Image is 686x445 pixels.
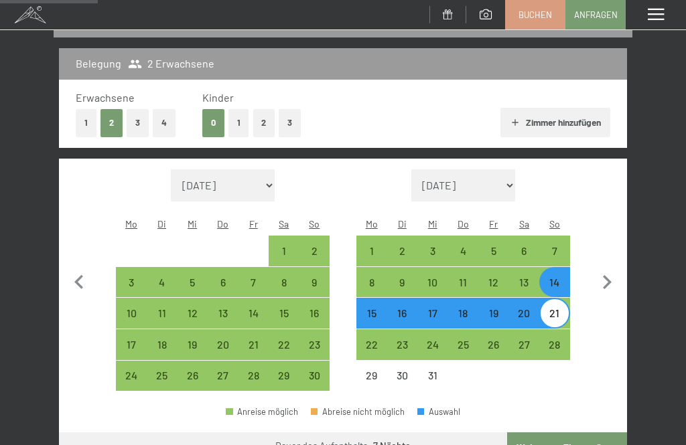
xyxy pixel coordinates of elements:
span: Buchen [519,9,552,21]
div: 2 [388,246,416,274]
div: Fri Dec 26 2025 [478,329,509,360]
div: 18 [148,339,176,367]
div: Anreise möglich [269,298,299,329]
abbr: Sonntag [549,218,560,230]
div: 24 [419,339,447,367]
div: Thu Dec 18 2025 [448,298,479,329]
div: 17 [419,308,447,336]
div: Anreise möglich [539,236,570,266]
div: 12 [178,308,206,336]
div: Wed Dec 17 2025 [417,298,448,329]
div: 31 [419,370,447,398]
button: 1 [76,109,96,137]
h3: Belegung [76,56,121,71]
div: 7 [541,246,569,274]
div: 2 [301,246,329,274]
div: Mon Nov 17 2025 [116,329,147,360]
div: Sun Dec 07 2025 [539,236,570,266]
div: 21 [239,339,267,367]
div: Anreise möglich [417,267,448,298]
abbr: Mittwoch [188,218,197,230]
div: Anreise nicht möglich [417,361,448,391]
div: Anreise möglich [269,361,299,391]
div: Anreise möglich [238,298,269,329]
div: Anreise möglich [509,329,540,360]
div: Sun Nov 16 2025 [299,298,330,329]
div: 23 [388,339,416,367]
button: 3 [279,109,301,137]
div: Wed Nov 26 2025 [177,361,208,391]
div: Anreise möglich [147,298,178,329]
div: Anreise möglich [177,298,208,329]
div: Tue Nov 18 2025 [147,329,178,360]
div: Anreise möglich [177,361,208,391]
div: Anreise möglich [116,361,147,391]
div: Anreise möglich [478,298,509,329]
div: Tue Dec 30 2025 [387,361,417,391]
div: Anreise möglich [356,329,387,360]
span: Anfragen [574,9,618,21]
div: Anreise möglich [116,298,147,329]
div: Anreise möglich [539,267,570,298]
div: Anreise möglich [387,236,417,266]
abbr: Montag [125,218,137,230]
abbr: Samstag [279,218,289,230]
div: Thu Dec 25 2025 [448,329,479,360]
div: 3 [117,277,145,305]
div: Anreise möglich [147,329,178,360]
div: 22 [270,339,298,367]
div: 5 [480,246,508,274]
div: Sun Dec 28 2025 [539,329,570,360]
div: 17 [117,339,145,367]
div: Wed Nov 12 2025 [177,298,208,329]
div: Sat Dec 20 2025 [509,298,540,329]
div: Mon Dec 15 2025 [356,298,387,329]
div: Anreise möglich [478,267,509,298]
abbr: Donnerstag [458,218,469,230]
div: Anreise möglich [417,236,448,266]
div: Anreise möglich [387,329,417,360]
div: Anreise möglich [509,298,540,329]
div: Mon Dec 01 2025 [356,236,387,266]
div: Mon Nov 24 2025 [116,361,147,391]
button: Zimmer hinzufügen [500,108,610,137]
button: 2 [253,109,275,137]
div: Fri Nov 07 2025 [238,267,269,298]
div: Fri Nov 21 2025 [238,329,269,360]
div: Anreise möglich [539,329,570,360]
div: Anreise möglich [356,236,387,266]
div: Anreise möglich [208,267,238,298]
div: Auswahl [417,408,460,416]
div: 4 [148,277,176,305]
div: Mon Dec 22 2025 [356,329,387,360]
div: Mon Nov 10 2025 [116,298,147,329]
div: Abreise nicht möglich [311,408,405,416]
div: Wed Nov 19 2025 [177,329,208,360]
div: 29 [270,370,298,398]
div: Anreise möglich [269,236,299,266]
button: 2 [100,109,123,137]
div: Sat Nov 22 2025 [269,329,299,360]
div: Anreise möglich [478,236,509,266]
button: 4 [153,109,176,137]
div: Anreise möglich [208,298,238,329]
div: Tue Nov 11 2025 [147,298,178,329]
div: 6 [510,246,539,274]
button: 1 [228,109,249,137]
div: 14 [541,277,569,305]
span: Erwachsene [76,91,135,104]
div: 7 [239,277,267,305]
abbr: Samstag [519,218,529,230]
div: 28 [541,339,569,367]
abbr: Mittwoch [428,218,437,230]
div: Anreise nicht möglich [356,361,387,391]
div: Anreise möglich [116,267,147,298]
abbr: Dienstag [398,218,407,230]
div: 29 [358,370,386,398]
div: 1 [270,246,298,274]
div: Anreise möglich [238,361,269,391]
div: Anreise möglich [299,236,330,266]
div: Anreise möglich [269,267,299,298]
div: Anreise möglich [417,298,448,329]
div: 26 [480,339,508,367]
